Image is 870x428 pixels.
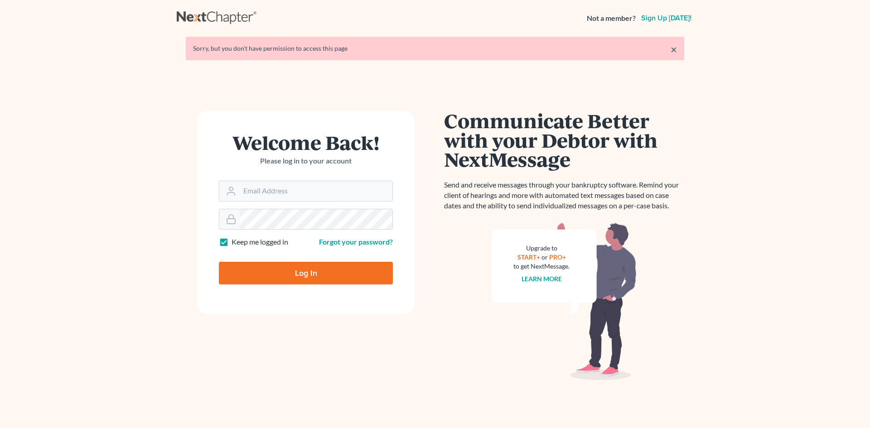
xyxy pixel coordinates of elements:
div: Upgrade to [513,244,570,253]
div: to get NextMessage. [513,262,570,271]
a: PRO+ [549,253,566,261]
h1: Welcome Back! [219,133,393,152]
div: Sorry, but you don't have permission to access this page [193,44,677,53]
p: Send and receive messages through your bankruptcy software. Remind your client of hearings and mo... [444,180,684,211]
h1: Communicate Better with your Debtor with NextMessage [444,111,684,169]
img: nextmessage_bg-59042aed3d76b12b5cd301f8e5b87938c9018125f34e5fa2b7a6b67550977c72.svg [492,222,637,380]
input: Log In [219,262,393,284]
a: Forgot your password? [319,237,393,246]
input: Email Address [240,181,392,201]
label: Keep me logged in [232,237,288,247]
a: Sign up [DATE]! [639,14,693,22]
p: Please log in to your account [219,156,393,166]
a: × [671,44,677,55]
span: or [541,253,548,261]
strong: Not a member? [587,13,636,24]
a: Learn more [522,275,562,283]
a: START+ [517,253,540,261]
